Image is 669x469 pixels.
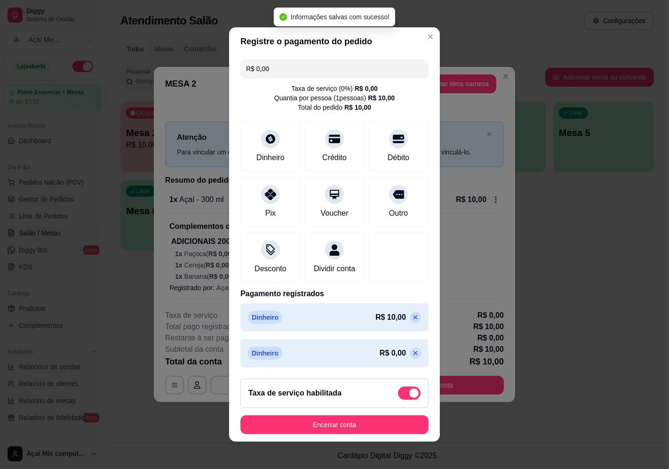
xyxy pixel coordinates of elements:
[314,263,355,275] div: Dividir conta
[355,84,378,93] div: R$ 0,00
[368,93,395,103] div: R$ 10,00
[246,59,423,78] input: Ex.: hambúrguer de cordeiro
[240,415,429,434] button: Encerrar conta
[423,29,438,44] button: Close
[322,152,347,163] div: Crédito
[344,103,371,112] div: R$ 10,00
[229,27,440,56] header: Registre o pagamento do pedido
[256,152,285,163] div: Dinheiro
[240,288,429,299] p: Pagamento registrados
[389,208,408,219] div: Outro
[248,388,342,399] h2: Taxa de serviço habilitada
[291,84,378,93] div: Taxa de serviço ( 0 %)
[248,311,282,324] p: Dinheiro
[274,93,395,103] div: Quantia por pessoa ( 1 pessoas)
[380,348,406,359] p: R$ 0,00
[388,152,409,163] div: Débito
[255,263,287,275] div: Desconto
[265,208,276,219] div: Pix
[298,103,371,112] div: Total do pedido
[291,13,390,21] span: Informações salvas com sucesso!
[248,347,282,360] p: Dinheiro
[375,312,406,323] p: R$ 10,00
[321,208,349,219] div: Voucher
[279,13,287,21] span: check-circle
